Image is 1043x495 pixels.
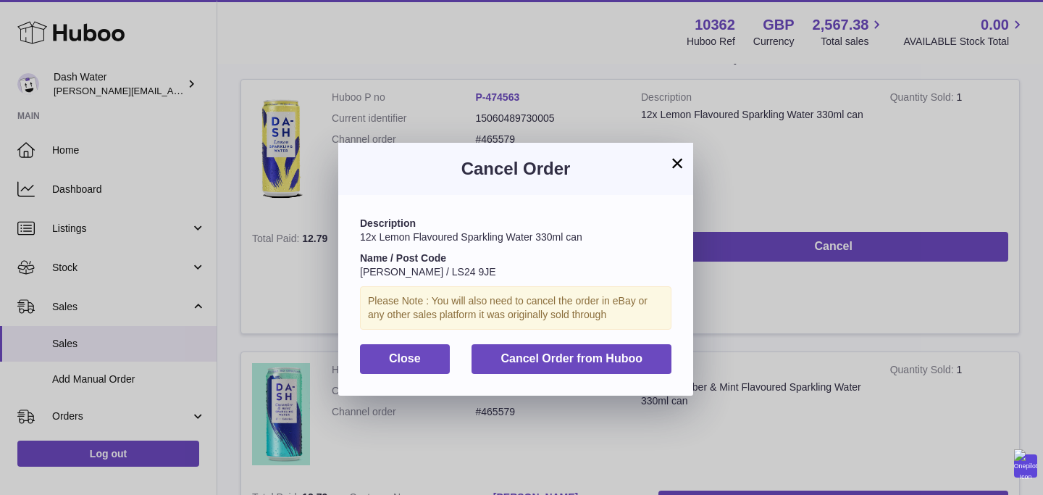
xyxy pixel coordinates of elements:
[360,252,446,264] strong: Name / Post Code
[360,266,496,278] span: [PERSON_NAME] / LS24 9JE
[472,344,671,374] button: Cancel Order from Huboo
[389,352,421,365] span: Close
[360,217,416,229] strong: Description
[360,231,582,243] span: 12x Lemon Flavoured Sparkling Water 330ml can
[360,286,671,330] div: Please Note : You will also need to cancel the order in eBay or any other sales platform it was o...
[500,352,642,365] span: Cancel Order from Huboo
[669,154,686,172] button: ×
[360,157,671,180] h3: Cancel Order
[360,344,450,374] button: Close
